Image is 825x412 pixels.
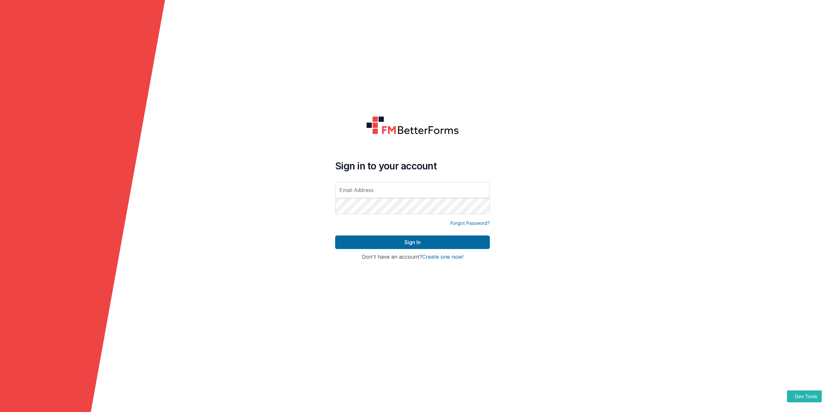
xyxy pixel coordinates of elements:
[451,220,490,226] a: Forgot Password?
[335,235,490,249] button: Sign In
[335,160,490,172] h4: Sign in to your account
[787,390,822,402] button: Dev Tools
[422,254,463,260] button: Create one now!
[335,182,490,198] input: Email Address
[335,254,490,260] h4: Don't have an account?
